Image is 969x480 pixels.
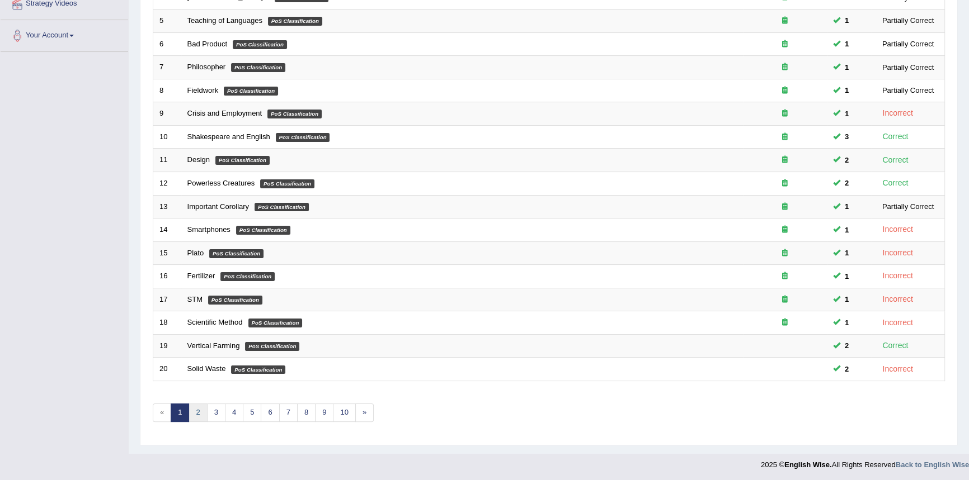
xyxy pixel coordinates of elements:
td: 14 [153,218,181,242]
td: 11 [153,149,181,172]
a: 6 [261,403,279,422]
div: Exam occurring question [749,108,821,119]
td: 6 [153,32,181,56]
em: PoS Classification [267,110,322,118]
em: PoS Classification [236,226,290,235]
div: Exam occurring question [749,271,821,282]
div: Exam occurring question [749,132,821,142]
em: PoS Classification [248,319,303,327]
em: PoS Classification [209,249,264,258]
div: Exam occurring question [749,16,821,26]
span: You can still take this question [840,15,853,26]
em: PoS Classification [208,296,262,305]
div: Correct [878,130,913,143]
div: Exam occurring question [749,155,821,165]
div: Exam occurring question [749,85,821,96]
td: 20 [153,358,181,381]
em: PoS Classification [231,63,285,72]
a: Important Corollary [187,202,250,211]
td: 12 [153,172,181,195]
a: Fieldwork [187,86,219,94]
a: Bad Product [187,40,228,48]
div: Incorrect [878,107,918,120]
a: 2 [189,403,207,422]
a: Shakespeare and English [187,132,270,141]
a: Philosopher [187,63,226,71]
span: You can still take this question [840,108,853,120]
span: « [153,403,171,422]
td: 5 [153,9,181,33]
div: Incorrect [878,223,918,236]
em: PoS Classification [260,179,314,188]
td: 18 [153,311,181,335]
div: Exam occurring question [749,178,821,189]
div: Exam occurring question [749,202,821,212]
div: Incorrect [878,363,918,376]
td: 15 [153,241,181,265]
span: You can still take this question [840,293,853,305]
td: 7 [153,56,181,79]
a: Your Account [1,20,128,48]
em: PoS Classification [215,156,270,165]
div: Exam occurring question [749,294,821,305]
a: Scientific Method [187,318,243,326]
a: Crisis and Employment [187,109,262,117]
td: 19 [153,334,181,358]
a: 9 [315,403,333,422]
a: 10 [333,403,355,422]
span: You can still take this question [840,270,853,282]
em: PoS Classification [276,133,330,142]
a: Back to English Wise [896,460,969,469]
span: You can still take this question [840,131,853,142]
div: Partially Correct [878,38,938,50]
span: You can still take this question [840,224,853,236]
div: Incorrect [878,269,918,282]
div: Partially Correct [878,61,938,73]
div: Correct [878,154,913,167]
span: You can still take this question [840,247,853,259]
em: PoS Classification [268,17,322,26]
div: Partially Correct [878,201,938,212]
span: You can still take this question [840,201,853,212]
em: PoS Classification [231,365,285,374]
a: STM [187,295,203,303]
div: Exam occurring question [749,225,821,235]
div: Exam occurring question [749,62,821,73]
em: PoS Classification [224,87,278,96]
span: You can still take this question [840,38,853,50]
span: You can still take this question [840,177,853,189]
a: Powerless Creatures [187,179,255,187]
span: You can still take this question [840,61,853,73]
td: 8 [153,79,181,102]
a: 7 [279,403,298,422]
em: PoS Classification [233,40,287,49]
div: 2025 © All Rights Reserved [761,454,969,470]
div: Partially Correct [878,84,938,96]
a: 1 [171,403,189,422]
td: 13 [153,195,181,218]
a: Smartphones [187,225,231,234]
td: 17 [153,288,181,311]
div: Exam occurring question [749,317,821,328]
a: Fertilizer [187,272,215,280]
td: 10 [153,125,181,149]
span: You can still take this question [840,340,853,351]
em: PoS Classification [220,272,275,281]
span: You can still take this question [840,363,853,375]
div: Incorrect [878,316,918,329]
a: Vertical Farming [187,341,240,350]
a: 8 [297,403,316,422]
em: PoS Classification [255,203,309,212]
span: You can still take this question [840,84,853,96]
div: Exam occurring question [749,39,821,50]
span: You can still take this question [840,154,853,166]
a: 3 [207,403,225,422]
div: Correct [878,177,913,189]
a: Plato [187,249,204,257]
div: Incorrect [878,293,918,306]
td: 9 [153,102,181,126]
div: Exam occurring question [749,248,821,259]
div: Partially Correct [878,15,938,26]
td: 16 [153,265,181,288]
